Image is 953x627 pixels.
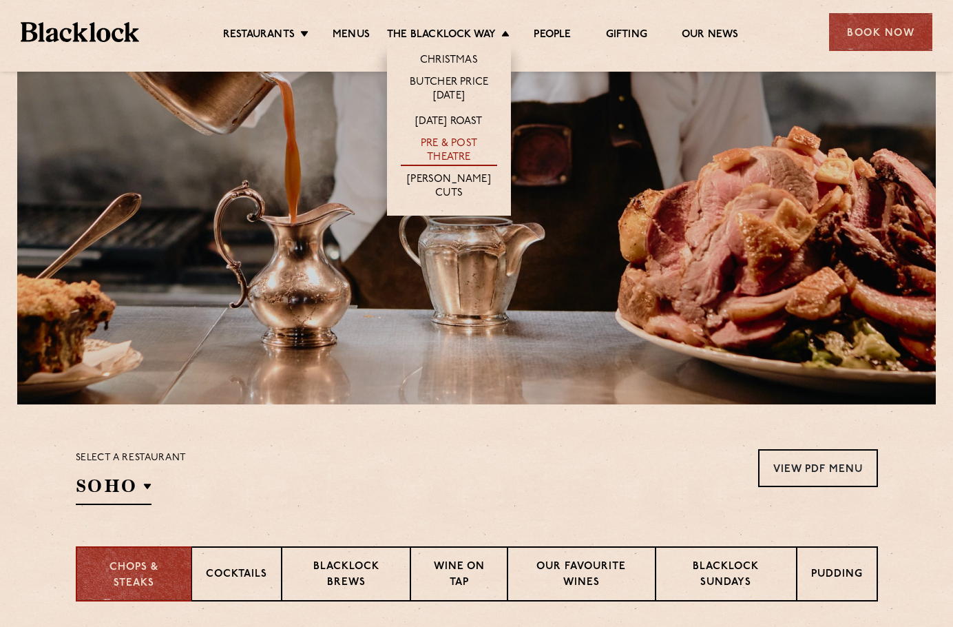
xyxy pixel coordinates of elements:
p: Our favourite wines [522,559,641,592]
a: Pre & Post Theatre [401,137,497,166]
p: Select a restaurant [76,449,187,467]
a: [PERSON_NAME] Cuts [401,173,497,202]
a: View PDF Menu [758,449,878,487]
a: Christmas [420,54,478,69]
a: The Blacklock Way [387,28,496,43]
a: [DATE] Roast [415,115,482,130]
a: Our News [682,28,739,43]
p: Pudding [811,567,863,584]
a: Gifting [606,28,647,43]
p: Blacklock Sundays [670,559,782,592]
img: BL_Textured_Logo-footer-cropped.svg [21,22,139,42]
a: Menus [333,28,370,43]
p: Wine on Tap [425,559,492,592]
a: Butcher Price [DATE] [401,76,497,105]
p: Chops & Steaks [91,560,177,591]
div: Book Now [829,13,932,51]
a: People [534,28,571,43]
p: Cocktails [206,567,267,584]
p: Blacklock Brews [296,559,397,592]
a: Restaurants [223,28,295,43]
h2: SOHO [76,474,151,505]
